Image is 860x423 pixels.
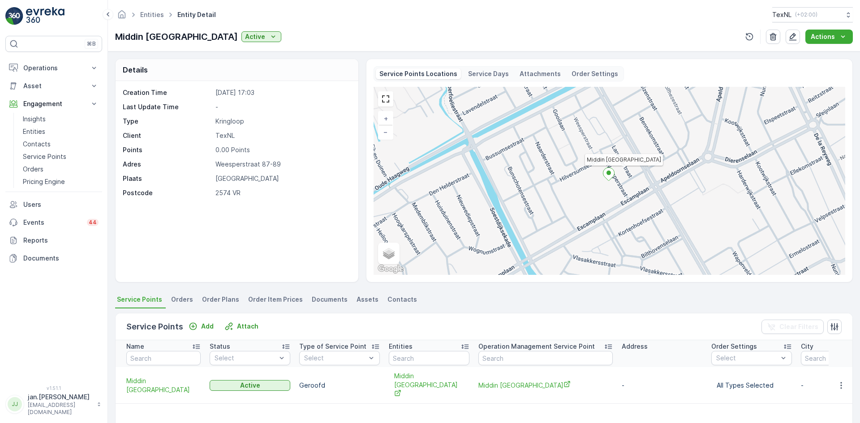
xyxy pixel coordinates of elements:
a: Events44 [5,214,102,231]
a: Entities [140,11,164,18]
p: Select [304,354,366,363]
p: TexNL [215,131,349,140]
img: Google [376,263,405,275]
span: Assets [357,295,378,304]
a: Service Points [19,150,102,163]
p: [EMAIL_ADDRESS][DOMAIN_NAME] [28,402,92,416]
p: Address [622,342,648,351]
p: Insights [23,115,46,124]
a: Entities [19,125,102,138]
p: Reports [23,236,99,245]
a: Middin Den Haag [394,372,464,399]
p: Asset [23,81,84,90]
button: Active [210,380,290,391]
p: 44 [89,219,97,226]
p: Attach [237,322,258,331]
p: Status [210,342,230,351]
p: - [215,103,349,111]
img: logo [5,7,23,25]
span: Service Points [117,295,162,304]
p: Kringloop [215,117,349,126]
p: Orders [23,165,43,174]
a: Contacts [19,138,102,150]
input: Search [126,351,201,365]
p: [DATE] 17:03 [215,88,349,97]
p: Entities [389,342,413,351]
a: Pricing Engine [19,175,102,188]
p: Users [23,200,99,209]
a: Documents [5,249,102,267]
td: - [617,367,707,404]
p: Service Points [126,320,183,333]
span: Middin [GEOGRAPHIC_DATA] [126,376,201,394]
p: Adres [123,160,212,169]
a: Open this area in Google Maps (opens a new window) [376,263,405,275]
p: Operation Management Service Point [478,342,595,351]
p: Geroofd [299,381,380,390]
button: JJjan.[PERSON_NAME][EMAIL_ADDRESS][DOMAIN_NAME] [5,393,102,416]
p: ( +02:00 ) [795,11,817,18]
input: Search [478,351,613,365]
p: City [801,342,813,351]
p: Clear Filters [779,322,818,331]
p: Middin [GEOGRAPHIC_DATA] [115,30,238,43]
span: Contacts [387,295,417,304]
p: Select [215,354,276,363]
button: Attach [221,321,262,332]
button: Operations [5,59,102,77]
a: View Fullscreen [379,92,392,106]
p: 0.00 Points [215,145,349,154]
button: Engagement [5,95,102,113]
p: Creation Time [123,88,212,97]
button: Actions [805,30,853,44]
p: Service Points [23,152,66,161]
p: Service Days [468,69,509,78]
p: TexNL [772,10,791,19]
p: Operations [23,64,84,73]
p: jan.[PERSON_NAME] [28,393,92,402]
p: Last Update Time [123,103,212,111]
a: Zoom Out [379,125,392,139]
p: Active [240,381,260,390]
p: Details [123,64,148,75]
p: Attachments [520,69,561,78]
input: Search [389,351,469,365]
p: Type [123,117,212,126]
span: − [383,128,388,136]
p: Add [201,322,214,331]
p: Postcode [123,188,212,197]
a: Zoom In [379,112,392,125]
p: Plaats [123,174,212,183]
p: Events [23,218,82,227]
a: Homepage [117,13,127,21]
button: Clear Filters [761,320,824,334]
a: Orders [19,163,102,175]
span: v 1.51.1 [5,385,102,391]
p: Weesperstraat 87-89 [215,160,349,169]
span: Documents [312,295,348,304]
span: Orders [171,295,193,304]
p: Client [123,131,212,140]
p: Service Points Locations [379,69,457,78]
p: Order Settings [711,342,757,351]
p: Points [123,145,212,154]
p: All Types Selected [717,381,787,390]
img: logo_light-DOdMpM7g.png [26,7,64,25]
a: Layers [379,244,399,263]
a: Middin Den Haag [478,380,613,390]
p: [GEOGRAPHIC_DATA] [215,174,349,183]
button: Asset [5,77,102,95]
p: Documents [23,254,99,263]
a: Reports [5,231,102,249]
div: JJ [8,397,22,411]
p: Actions [811,32,835,41]
button: Active [241,31,281,42]
span: Order Plans [202,295,239,304]
p: Entities [23,127,45,136]
span: Middin [GEOGRAPHIC_DATA] [478,380,613,390]
p: Type of Service Point [299,342,366,351]
a: Middin Den Haag [126,376,201,394]
p: Select [716,354,778,363]
p: Active [245,32,265,41]
p: Engagement [23,99,84,108]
